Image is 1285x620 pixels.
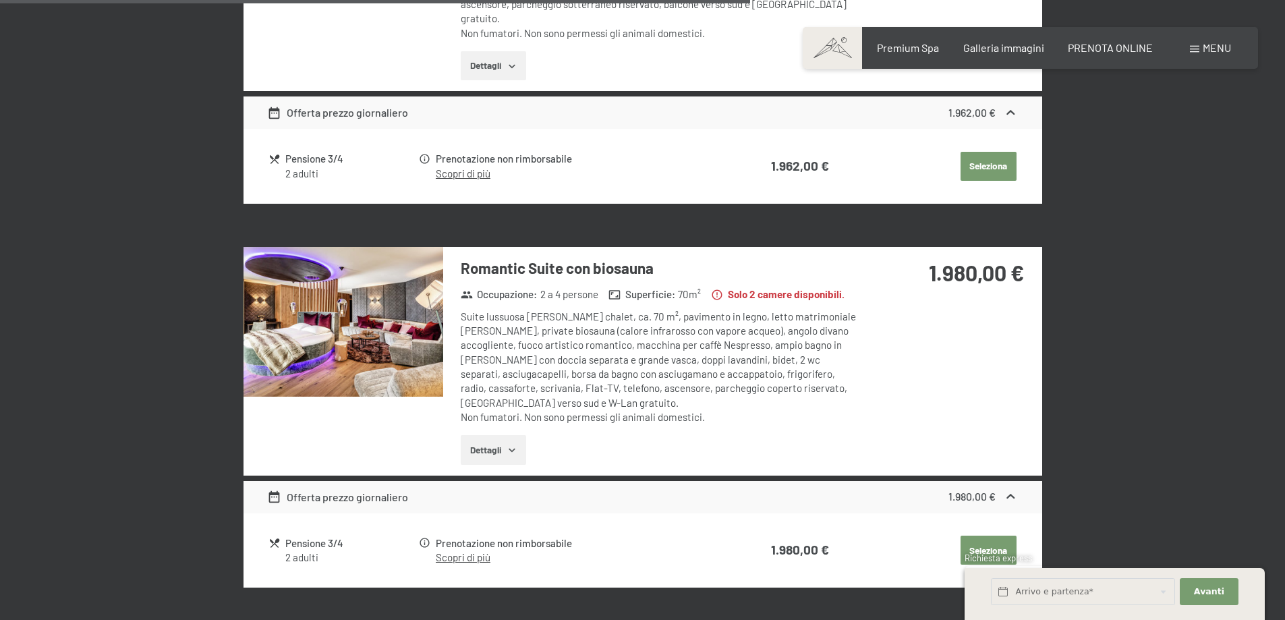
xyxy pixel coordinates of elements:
[771,158,829,173] strong: 1.962,00 €
[948,106,996,119] strong: 1.962,00 €
[285,167,417,181] div: 2 adulti
[711,287,845,302] strong: Solo 2 camere disponibili.
[1068,41,1153,54] a: PRENOTA ONLINE
[771,542,829,557] strong: 1.980,00 €
[1203,41,1231,54] span: Menu
[285,551,417,565] div: 2 adulti
[461,258,862,279] h3: Romantic Suite con biosauna
[961,152,1017,181] button: Seleziona
[285,151,417,167] div: Pensione 3/4
[285,536,417,551] div: Pensione 3/4
[963,41,1044,54] a: Galleria immagini
[461,435,526,465] button: Dettagli
[1194,586,1224,598] span: Avanti
[244,247,443,397] img: mss_renderimg.php
[678,287,701,302] span: 70 m²
[877,41,939,54] a: Premium Spa
[436,536,716,551] div: Prenotazione non rimborsabile
[461,310,862,424] div: Suite lussuosa [PERSON_NAME] chalet, ca. 70 m², pavimento in legno, letto matrimoniale [PERSON_NA...
[267,105,408,121] div: Offerta prezzo giornaliero
[965,553,1032,563] span: Richiesta express
[244,96,1042,129] div: Offerta prezzo giornaliero1.962,00 €
[244,481,1042,513] div: Offerta prezzo giornaliero1.980,00 €
[267,489,408,505] div: Offerta prezzo giornaliero
[929,260,1024,285] strong: 1.980,00 €
[608,287,675,302] strong: Superficie :
[436,551,490,563] a: Scopri di più
[436,151,716,167] div: Prenotazione non rimborsabile
[461,287,538,302] strong: Occupazione :
[948,490,996,503] strong: 1.980,00 €
[1180,578,1238,606] button: Avanti
[436,167,490,179] a: Scopri di più
[461,51,526,81] button: Dettagli
[961,536,1017,565] button: Seleziona
[540,287,598,302] span: 2 a 4 persone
